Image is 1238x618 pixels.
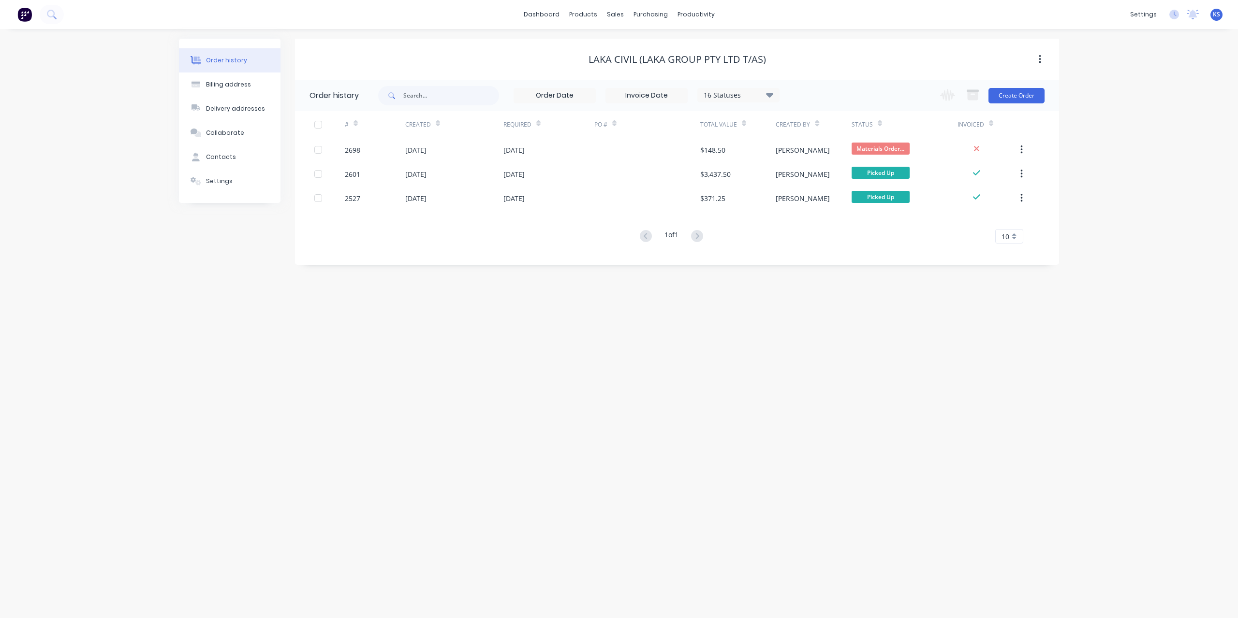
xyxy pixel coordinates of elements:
[589,54,766,65] div: Laka Civil (Laka Group Pty Ltd T/as)
[514,88,595,103] input: Order Date
[1125,7,1162,22] div: settings
[345,193,360,203] div: 2527
[698,90,779,101] div: 16 Statuses
[345,169,360,179] div: 2601
[405,145,427,155] div: [DATE]
[17,7,32,22] img: Factory
[776,120,810,129] div: Created By
[503,169,525,179] div: [DATE]
[700,145,725,155] div: $148.50
[594,111,700,138] div: PO #
[179,72,280,97] button: Billing address
[503,145,525,155] div: [DATE]
[179,145,280,169] button: Contacts
[852,191,910,203] span: Picked Up
[700,193,725,203] div: $371.25
[629,7,673,22] div: purchasing
[179,97,280,121] button: Delivery addresses
[852,167,910,179] span: Picked Up
[602,7,629,22] div: sales
[988,88,1045,103] button: Create Order
[852,111,958,138] div: Status
[852,143,910,155] span: Materials Order...
[958,120,984,129] div: Invoiced
[179,121,280,145] button: Collaborate
[179,48,280,72] button: Order history
[405,120,431,129] div: Created
[345,111,405,138] div: #
[776,145,830,155] div: [PERSON_NAME]
[664,230,678,244] div: 1 of 1
[776,193,830,203] div: [PERSON_NAME]
[958,111,1018,138] div: Invoiced
[206,56,247,65] div: Order history
[852,120,873,129] div: Status
[503,120,531,129] div: Required
[700,120,737,129] div: Total Value
[606,88,687,103] input: Invoice Date
[345,145,360,155] div: 2698
[1002,231,1009,242] span: 10
[519,7,564,22] a: dashboard
[405,193,427,203] div: [DATE]
[503,193,525,203] div: [DATE]
[403,86,499,105] input: Search...
[700,169,731,179] div: $3,437.50
[179,169,280,193] button: Settings
[309,90,359,101] div: Order history
[776,111,851,138] div: Created By
[345,120,349,129] div: #
[405,169,427,179] div: [DATE]
[206,129,244,137] div: Collaborate
[206,104,265,113] div: Delivery addresses
[673,7,720,22] div: productivity
[564,7,602,22] div: products
[206,177,233,186] div: Settings
[1213,10,1220,19] span: KS
[594,120,607,129] div: PO #
[700,111,776,138] div: Total Value
[206,80,251,89] div: Billing address
[776,169,830,179] div: [PERSON_NAME]
[206,153,236,161] div: Contacts
[503,111,594,138] div: Required
[405,111,503,138] div: Created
